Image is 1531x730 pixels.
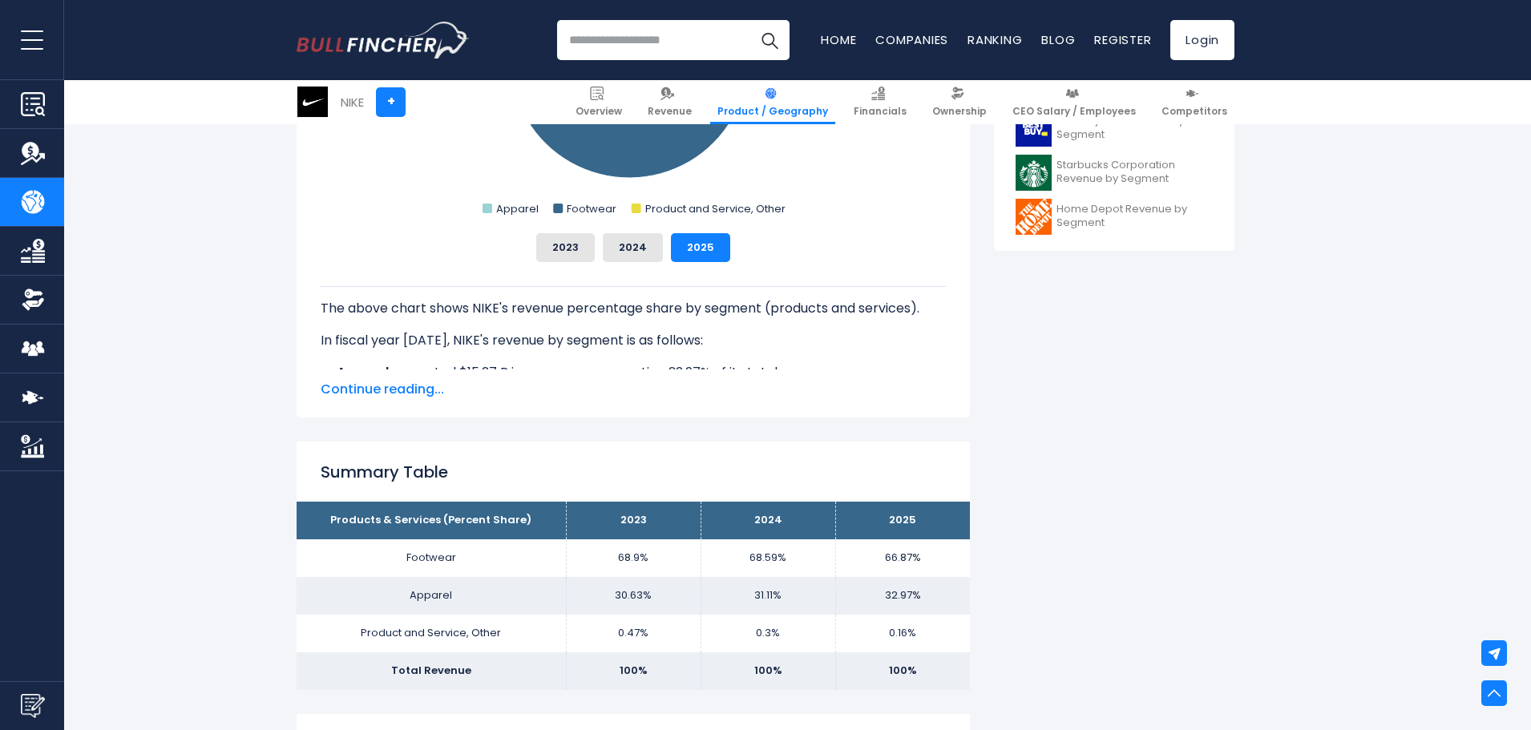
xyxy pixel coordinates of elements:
a: Product / Geography [710,80,835,124]
td: Apparel [297,577,566,615]
span: Starbucks Corporation Revenue by Segment [1056,159,1213,186]
td: 100% [701,652,835,690]
td: 31.11% [701,577,835,615]
td: 0.47% [566,615,701,652]
span: Financials [854,105,907,118]
span: CEO Salary / Employees [1012,105,1136,118]
a: Go to homepage [297,22,469,58]
td: 100% [835,652,970,690]
td: 0.16% [835,615,970,652]
div: NIKE [341,93,364,111]
span: Overview [576,105,622,118]
td: 32.97% [835,577,970,615]
a: Overview [568,80,629,124]
span: Competitors [1161,105,1227,118]
button: Search [749,20,790,60]
a: Ownership [925,80,994,124]
img: BBY logo [1016,111,1052,147]
p: The above chart shows NIKE's revenue percentage share by segment (products and services). [321,299,946,318]
a: Blog [1041,31,1075,48]
td: Total Revenue [297,652,566,690]
a: Starbucks Corporation Revenue by Segment [1006,151,1222,195]
a: Revenue [640,80,699,124]
b: Apparel [337,363,389,381]
img: NKE logo [297,87,328,117]
a: CEO Salary / Employees [1005,80,1143,124]
img: Ownership [21,288,45,312]
th: 2023 [566,502,701,539]
span: Ownership [932,105,987,118]
img: Bullfincher logo [297,22,470,58]
a: Login [1170,20,1234,60]
a: Financials [846,80,914,124]
a: Home Depot Revenue by Segment [1006,195,1222,239]
text: Apparel [496,201,539,216]
text: Product and Service, Other [645,201,786,216]
td: 100% [566,652,701,690]
h2: Summary Table [321,460,946,484]
a: Companies [875,31,948,48]
th: 2025 [835,502,970,539]
button: 2023 [536,233,595,262]
span: Home Depot Revenue by Segment [1056,203,1213,230]
td: 68.9% [566,539,701,577]
span: Product / Geography [717,105,828,118]
td: 0.3% [701,615,835,652]
text: Footwear [567,201,616,216]
td: 30.63% [566,577,701,615]
td: 68.59% [701,539,835,577]
td: 66.87% [835,539,970,577]
span: Revenue [648,105,692,118]
a: + [376,87,406,117]
button: 2025 [671,233,730,262]
button: 2024 [603,233,663,262]
a: Competitors [1154,80,1234,124]
span: Continue reading... [321,380,946,399]
p: In fiscal year [DATE], NIKE's revenue by segment is as follows: [321,331,946,350]
span: Best Buy Co. Revenue by Segment [1056,115,1213,142]
th: 2024 [701,502,835,539]
a: Home [821,31,856,48]
img: HD logo [1016,199,1052,235]
a: Ranking [967,31,1022,48]
img: SBUX logo [1016,155,1052,191]
div: The for NIKE is the Footwear, which represents 66.87% of its total revenue. The for NIKE is the P... [321,286,946,517]
li: generated $15.27 B in revenue, representing 32.97% of its total revenue. [321,363,946,382]
th: Products & Services (Percent Share) [297,502,566,539]
td: Footwear [297,539,566,577]
td: Product and Service, Other [297,615,566,652]
a: Register [1094,31,1151,48]
a: Best Buy Co. Revenue by Segment [1006,107,1222,151]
